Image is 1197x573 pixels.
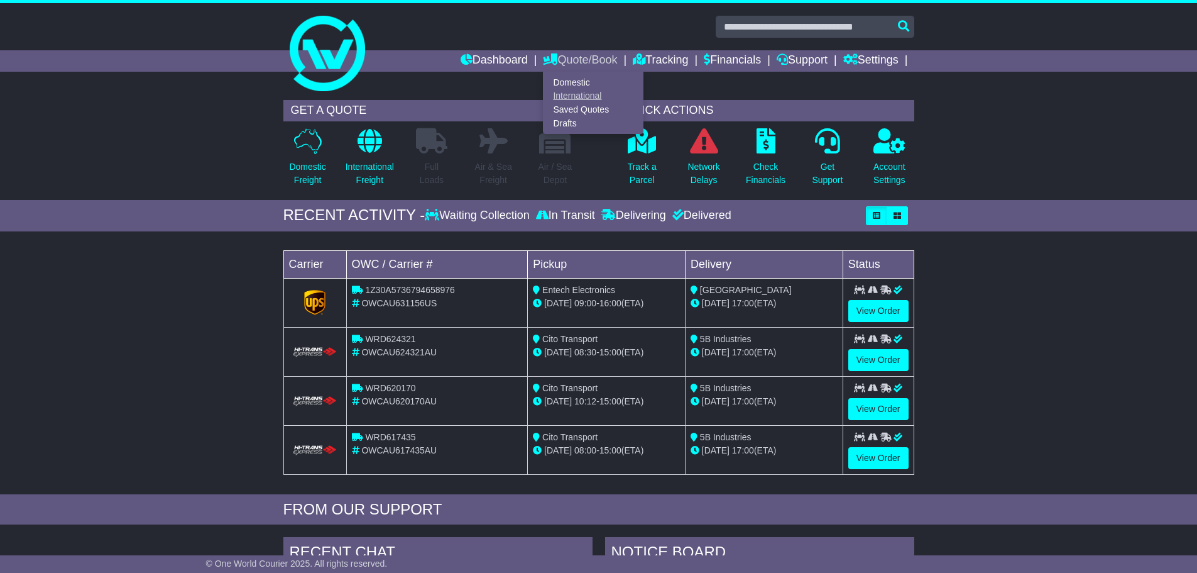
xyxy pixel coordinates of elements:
[533,209,598,223] div: In Transit
[292,396,339,408] img: HiTrans.png
[704,50,761,72] a: Financials
[848,349,909,371] a: View Order
[542,334,598,344] span: Cito Transport
[732,445,754,455] span: 17:00
[598,209,669,223] div: Delivering
[538,160,572,187] p: Air / Sea Depot
[544,116,643,130] a: Drafts
[292,347,339,359] img: HiTrans.png
[691,444,838,457] div: (ETA)
[544,298,572,308] span: [DATE]
[544,103,643,117] a: Saved Quotes
[345,128,395,194] a: InternationalFreight
[544,445,572,455] span: [DATE]
[542,432,598,442] span: Cito Transport
[746,160,785,187] p: Check Financials
[283,206,425,225] div: RECENT ACTIVITY -
[848,398,909,420] a: View Order
[544,396,572,406] span: [DATE]
[599,445,621,455] span: 15:00
[843,250,914,278] td: Status
[206,559,388,569] span: © One World Courier 2025. All rights reserved.
[542,285,615,295] span: Entech Electronics
[361,396,437,406] span: OWCAU620170AU
[777,50,828,72] a: Support
[702,445,730,455] span: [DATE]
[702,298,730,308] span: [DATE]
[533,395,680,408] div: - (ETA)
[618,100,914,121] div: QUICK ACTIONS
[544,75,643,89] a: Domestic
[873,160,905,187] p: Account Settings
[627,128,657,194] a: Track aParcel
[687,160,719,187] p: Network Delays
[543,50,617,72] a: Quote/Book
[685,250,843,278] td: Delivery
[669,209,731,223] div: Delivered
[292,445,339,457] img: HiTrans.png
[574,347,596,357] span: 08:30
[574,396,596,406] span: 10:12
[691,395,838,408] div: (ETA)
[848,300,909,322] a: View Order
[691,346,838,359] div: (ETA)
[543,72,643,134] div: Quote/Book
[289,160,325,187] p: Domestic Freight
[811,128,843,194] a: GetSupport
[283,250,346,278] td: Carrier
[533,346,680,359] div: - (ETA)
[700,285,792,295] span: [GEOGRAPHIC_DATA]
[544,89,643,103] a: International
[346,250,528,278] td: OWC / Carrier #
[361,347,437,357] span: OWCAU624321AU
[812,160,843,187] p: Get Support
[416,160,447,187] p: Full Loads
[702,347,730,357] span: [DATE]
[461,50,528,72] a: Dashboard
[732,347,754,357] span: 17:00
[732,298,754,308] span: 17:00
[700,432,752,442] span: 5B Industries
[633,50,688,72] a: Tracking
[542,383,598,393] span: Cito Transport
[365,383,415,393] span: WRD620170
[533,444,680,457] div: - (ETA)
[700,383,752,393] span: 5B Industries
[702,396,730,406] span: [DATE]
[574,445,596,455] span: 08:00
[283,537,593,571] div: RECENT CHAT
[425,209,532,223] div: Waiting Collection
[691,297,838,310] div: (ETA)
[346,160,394,187] p: International Freight
[365,285,454,295] span: 1Z30A5736794658976
[628,160,657,187] p: Track a Parcel
[361,298,437,308] span: OWCAU631156US
[574,298,596,308] span: 09:00
[361,445,437,455] span: OWCAU617435AU
[544,347,572,357] span: [DATE]
[687,128,720,194] a: NetworkDelays
[283,100,580,121] div: GET A QUOTE
[700,334,752,344] span: 5B Industries
[605,537,914,571] div: NOTICE BOARD
[873,128,906,194] a: AccountSettings
[288,128,326,194] a: DomesticFreight
[599,298,621,308] span: 16:00
[475,160,512,187] p: Air & Sea Freight
[283,501,914,519] div: FROM OUR SUPPORT
[745,128,786,194] a: CheckFinancials
[843,50,899,72] a: Settings
[528,250,686,278] td: Pickup
[599,347,621,357] span: 15:00
[732,396,754,406] span: 17:00
[365,432,415,442] span: WRD617435
[365,334,415,344] span: WRD624321
[848,447,909,469] a: View Order
[304,290,325,315] img: GetCarrierServiceLogo
[599,396,621,406] span: 15:00
[533,297,680,310] div: - (ETA)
